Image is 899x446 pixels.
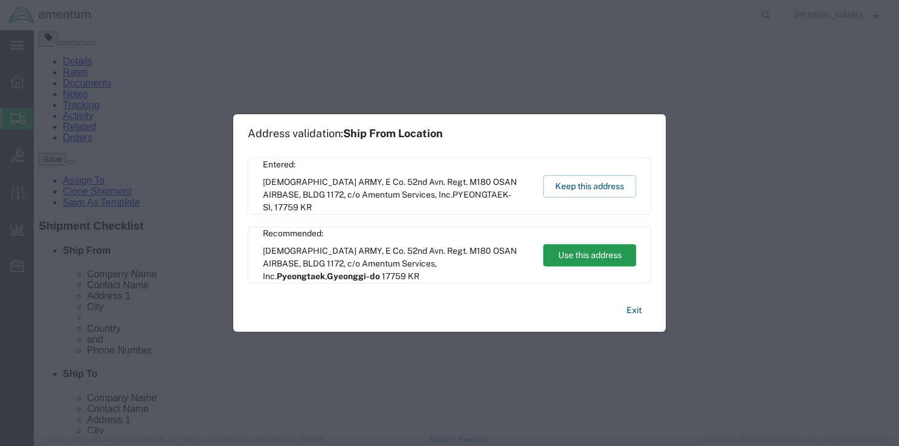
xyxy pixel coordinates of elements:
[543,175,636,198] button: Keep this address
[263,227,532,240] span: Recommended:
[327,271,380,281] span: Gyeonggi-do
[382,271,406,281] span: 17759
[248,127,443,140] h1: Address validation:
[274,202,298,212] span: 17759
[300,202,312,212] span: KR
[343,127,443,140] span: Ship From Location
[408,271,419,281] span: KR
[263,176,532,214] span: [DEMOGRAPHIC_DATA] ARMY, E Co. 52nd Avn. Regt. M180 OSAN AIRBASE, BLDG 1172, c/o Amentum Services...
[277,271,325,281] span: Pyeongtaek
[543,244,636,267] button: Use this address
[263,158,532,171] span: Entered:
[263,245,532,283] span: [DEMOGRAPHIC_DATA] ARMY, E Co. 52nd Avn. Regt. M180 OSAN AIRBASE, BLDG 1172, c/o Amentum Services...
[617,300,651,321] button: Exit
